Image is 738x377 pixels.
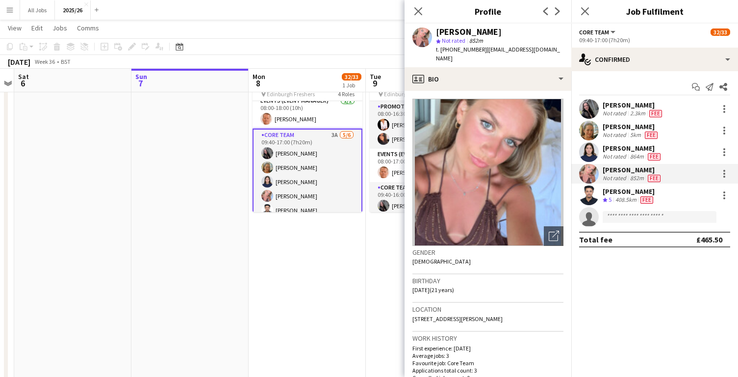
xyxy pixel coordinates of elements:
h3: Gender [412,248,563,257]
h3: Work history [412,334,563,343]
button: Core Team [579,28,617,36]
app-card-role: Events (Event Manager)1/108:00-18:00 (10h)[PERSON_NAME] [253,95,362,129]
p: Favourite job: Core Team [412,359,563,367]
div: Not rated [603,153,628,161]
div: Crew has different fees then in role [638,196,655,204]
button: All Jobs [20,0,55,20]
div: Crew has different fees then in role [647,109,664,117]
div: Not rated [603,109,628,117]
div: [PERSON_NAME] [603,165,662,174]
app-card-role: Core Team3A5/609:40-16:00 (6h20m)[PERSON_NAME] [370,182,480,287]
div: [PERSON_NAME] [603,187,655,196]
span: Edit [31,24,43,32]
div: £465.50 [696,235,722,244]
div: [PERSON_NAME] [603,122,660,131]
h3: Job Fulfilment [571,5,738,18]
div: 408.5km [613,196,638,204]
h3: Birthday [412,276,563,285]
div: 2.3km [628,109,647,117]
span: Fee [645,132,658,139]
div: Total fee [579,235,612,244]
div: BST [61,58,71,65]
div: Bio [405,67,571,91]
a: Comms [73,22,103,34]
div: 864m [628,153,646,161]
span: 32/33 [342,73,361,81]
span: Edinburgh Freshers [267,90,315,98]
span: 852m [467,37,485,44]
div: Crew has different fees then in role [646,153,662,161]
span: Jobs [52,24,67,32]
span: 7 [134,78,147,89]
span: Edinburgh Freshers [384,90,432,98]
app-card-role: Promotional Staffing (Team Leader)2/208:00-16:30 (8h30m)[PERSON_NAME][PERSON_NAME] [370,101,480,149]
p: First experience: [DATE] [412,345,563,352]
span: Fee [649,110,662,117]
div: Not rated [603,131,628,139]
span: 6 [17,78,29,89]
span: [DEMOGRAPHIC_DATA] [412,258,471,265]
div: 09:40-17:00 (7h20m) [579,36,730,44]
app-card-role: Events (Event Manager)1/108:00-17:00 (9h)[PERSON_NAME] [370,149,480,182]
span: Tue [370,72,381,81]
span: 5 [609,196,611,203]
div: 5km [628,131,643,139]
span: 4 Roles [338,90,355,98]
div: Open photos pop-in [544,226,563,246]
div: 1 Job [342,81,361,89]
div: Not rated [603,174,628,182]
span: 8 [251,78,265,89]
p: Applications total count: 3 [412,367,563,374]
div: [PERSON_NAME] [603,144,662,153]
img: Crew avatar or photo [412,99,563,246]
span: Sun [135,72,147,81]
a: Jobs [49,22,71,34]
span: [DATE] (21 years) [412,286,454,294]
div: 852m [628,174,646,182]
a: Edit [27,22,47,34]
button: 2025/26 [55,0,91,20]
span: Not rated [442,37,465,44]
span: Mon [253,72,265,81]
span: Sat [18,72,29,81]
app-card-role: Core Team3A5/609:40-17:00 (7h20m)[PERSON_NAME][PERSON_NAME][PERSON_NAME][PERSON_NAME][PERSON_NAME] [253,129,362,235]
h3: Profile [405,5,571,18]
span: Fee [640,196,653,204]
span: Fee [648,153,661,161]
span: 32/33 [711,28,730,36]
span: Core Team [579,28,609,36]
div: [PERSON_NAME] [603,101,664,109]
span: Week 36 [32,58,57,65]
span: 9 [368,78,381,89]
div: Confirmed [571,48,738,71]
app-job-card: 08:00-17:00 (9h)26/30Edinburgh Freshers Edinburgh Freshers4 RolesPromotional Staffing (Team Leade... [370,67,480,212]
span: View [8,24,22,32]
span: Comms [77,24,99,32]
a: View [4,22,25,34]
span: t. [PHONE_NUMBER] [436,46,487,53]
span: Fee [648,175,661,182]
span: [STREET_ADDRESS][PERSON_NAME] [412,315,503,323]
div: [DATE] [8,57,30,67]
app-job-card: 08:00-18:00 (10h)32/33Edinburgh Freshers Edinburgh Freshers4 Roles[PERSON_NAME][PERSON_NAME]Event... [253,67,362,212]
div: Crew has different fees then in role [646,174,662,182]
h3: Location [412,305,563,314]
div: [PERSON_NAME] [436,27,502,36]
span: | [EMAIL_ADDRESS][DOMAIN_NAME] [436,46,560,62]
div: Crew has different fees then in role [643,131,660,139]
p: Average jobs: 3 [412,352,563,359]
